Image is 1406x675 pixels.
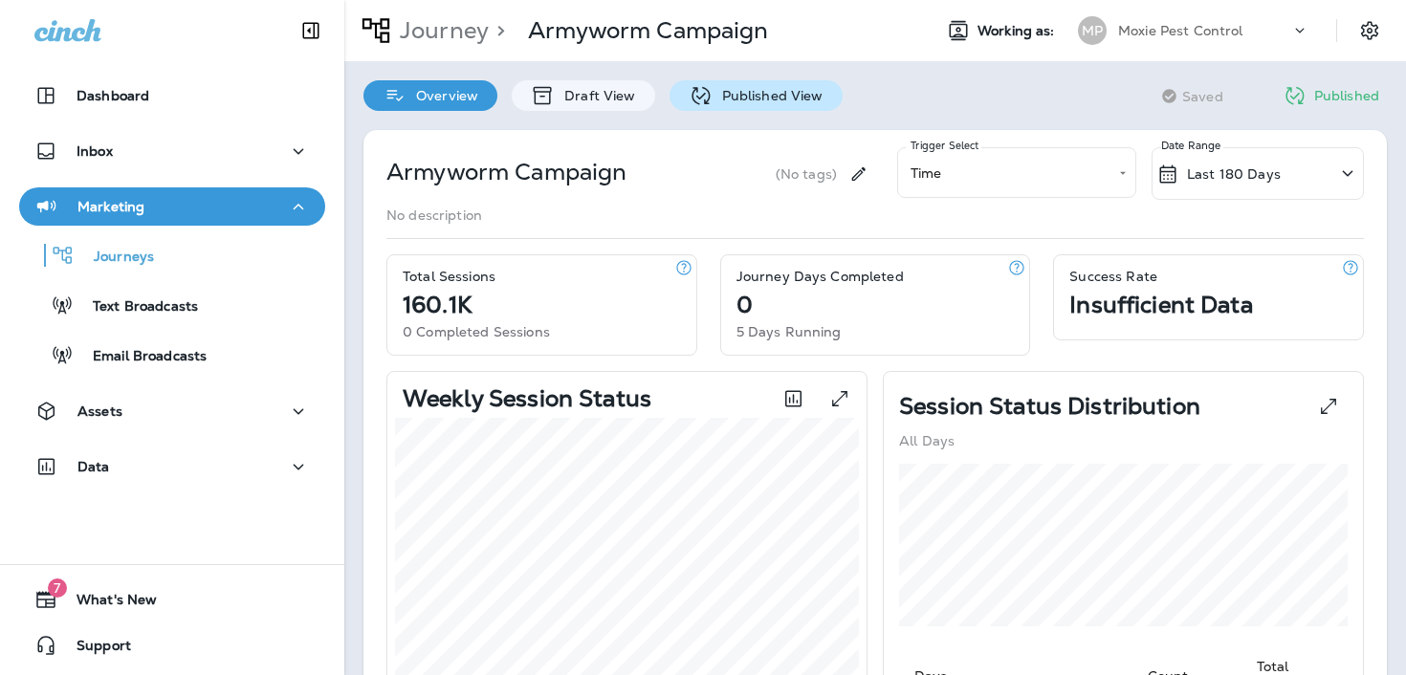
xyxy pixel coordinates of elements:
[713,88,824,103] p: Published View
[899,433,955,448] p: All Days
[1161,138,1223,153] p: Date Range
[77,459,110,474] p: Data
[528,16,768,45] p: Armyworm Campaign
[403,297,472,313] p: 160.1K
[1352,13,1387,48] button: Settings
[1118,23,1243,38] p: Moxie Pest Control
[284,11,338,50] button: Collapse Sidebar
[899,399,1200,414] p: Session Status Distribution
[489,16,505,45] p: >
[736,297,753,313] p: 0
[74,298,198,316] p: Text Broadcasts
[403,391,651,406] p: Weekly Session Status
[386,207,482,223] p: No description
[821,380,859,418] button: View graph expanded to full screen
[1187,166,1281,182] p: Last 180 Days
[1078,16,1107,45] div: MP
[978,23,1059,39] span: Working as:
[1182,89,1223,104] span: Saved
[19,187,325,226] button: Marketing
[403,324,550,339] p: 0 Completed Sessions
[57,592,157,615] span: What's New
[19,580,325,619] button: 7What's New
[897,147,1136,198] div: Time
[19,285,325,325] button: Text Broadcasts
[19,235,325,275] button: Journeys
[19,335,325,375] button: Email Broadcasts
[403,269,495,284] p: Total Sessions
[19,447,325,486] button: Data
[1069,269,1157,284] p: Success Rate
[1314,88,1379,103] p: Published
[392,16,489,45] p: Journey
[77,403,122,419] p: Assets
[77,88,149,103] p: Dashboard
[406,88,478,103] p: Overview
[19,626,325,664] button: Support
[74,348,207,366] p: Email Broadcasts
[774,380,813,418] button: Toggle between session count and session percentage
[1309,387,1348,425] button: View Pie expanded to full screen
[19,76,325,115] button: Dashboard
[1069,297,1252,313] p: Insufficient Data
[736,269,904,284] p: Journey Days Completed
[77,199,144,214] p: Marketing
[48,578,67,598] span: 7
[19,132,325,170] button: Inbox
[57,638,131,661] span: Support
[77,143,113,159] p: Inbox
[75,249,154,267] p: Journeys
[386,157,626,187] p: Armyworm Campaign
[736,324,842,339] p: 5 Days Running
[555,88,635,103] p: Draft View
[911,139,979,153] label: Trigger Select
[841,147,876,200] div: Edit
[776,166,837,182] p: (No tags)
[19,392,325,430] button: Assets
